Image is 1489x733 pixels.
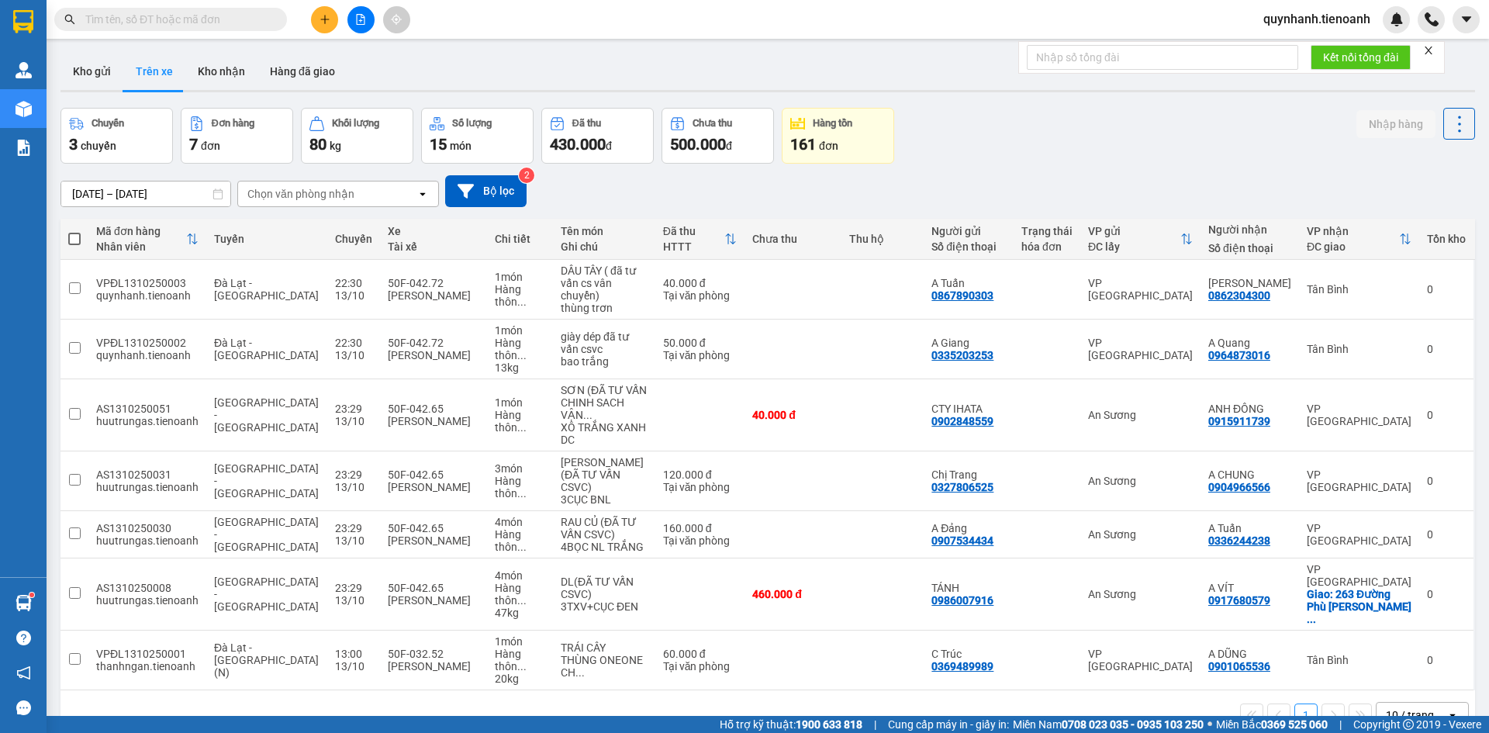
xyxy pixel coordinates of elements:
[96,415,199,427] div: huutrungas.tienoanh
[561,493,648,506] div: 3CỤC BNL
[670,135,726,154] span: 500.000
[335,415,372,427] div: 13/10
[96,594,199,607] div: huutrungas.tienoanh
[335,648,372,660] div: 13:00
[189,135,198,154] span: 7
[388,289,478,302] div: [PERSON_NAME]
[388,415,478,427] div: [PERSON_NAME]
[663,534,738,547] div: Tại văn phòng
[309,135,326,154] span: 80
[561,265,648,302] div: DÂU TÂY ( đã tư vấn cs vân chuyển)
[1403,719,1414,730] span: copyright
[214,396,319,434] span: [GEOGRAPHIC_DATA] - [GEOGRAPHIC_DATA]
[335,534,372,547] div: 13/10
[561,600,648,613] div: 3TXV+CỤC ĐEN
[214,233,320,245] div: Tuyến
[1027,45,1298,70] input: Nhập số tổng đài
[1080,219,1201,260] th: Toggle SortBy
[76,9,226,42] span: Gửi:
[1427,528,1466,541] div: 0
[1307,654,1411,666] div: Tân Bình
[790,135,816,154] span: 161
[1208,277,1291,289] div: ANH ĐIỀN
[311,6,338,33] button: plus
[335,349,372,361] div: 13/10
[64,14,75,25] span: search
[693,118,732,129] div: Chưa thu
[663,240,725,253] div: HTTT
[1386,707,1434,723] div: 10 / trang
[123,53,185,90] button: Trên xe
[1251,9,1383,29] span: quynhanh.tienoanh
[1208,648,1291,660] div: A DŨNG
[335,277,372,289] div: 22:30
[391,14,402,25] span: aim
[1311,45,1411,70] button: Kết nối tổng đài
[561,516,648,541] div: RAU CỦ (ĐÃ TƯ VẤN CSVC)
[796,718,862,731] strong: 1900 633 818
[96,660,199,672] div: thanhngan.tienoanh
[388,403,478,415] div: 50F-042.65
[1427,654,1466,666] div: 0
[495,409,545,434] div: Hàng thông thường
[1208,468,1291,481] div: A CHUNG
[60,53,123,90] button: Kho gửi
[663,349,738,361] div: Tại văn phòng
[96,522,199,534] div: AS1310250030
[931,522,1006,534] div: A Đảng
[1088,475,1193,487] div: An Sương
[330,140,341,152] span: kg
[212,118,254,129] div: Đơn hàng
[1307,468,1411,493] div: VP [GEOGRAPHIC_DATA]
[452,118,492,129] div: Số lượng
[663,522,738,534] div: 160.000 đ
[561,421,648,446] div: XÔ TRẮNG XANH DC
[1323,49,1398,66] span: Kết nối tổng đài
[388,582,478,594] div: 50F-042.65
[495,648,545,672] div: Hàng thông thường
[931,337,1006,349] div: A Giang
[517,660,527,672] span: ...
[1390,12,1404,26] img: icon-new-feature
[662,108,774,164] button: Chưa thu500.000đ
[1307,588,1411,625] div: Giao: 263 Đường Phù Đổng Thiên Vương, Phường 8, Đà Lạt, Lâm Đồng
[96,403,199,415] div: AS1310250051
[96,225,186,237] div: Mã đơn hàng
[517,296,527,308] span: ...
[16,700,31,715] span: message
[416,188,429,200] svg: open
[96,481,199,493] div: huutrungas.tienoanh
[517,421,527,434] span: ...
[1453,6,1480,33] button: caret-down
[1261,718,1328,731] strong: 0369 525 060
[931,594,993,607] div: 0986007916
[388,534,478,547] div: [PERSON_NAME]
[495,672,545,685] div: 20 kg
[1446,709,1459,721] svg: open
[388,225,478,237] div: Xe
[752,233,834,245] div: Chưa thu
[1307,563,1411,588] div: VP [GEOGRAPHIC_DATA]
[495,361,545,374] div: 13 kg
[388,481,478,493] div: [PERSON_NAME]
[1208,337,1291,349] div: A Quang
[1208,223,1291,236] div: Người nhận
[1088,588,1193,600] div: An Sương
[320,14,330,25] span: plus
[257,53,347,90] button: Hàng đã giao
[445,175,527,207] button: Bộ lọc
[663,481,738,493] div: Tại văn phòng
[1088,528,1193,541] div: An Sương
[1208,415,1270,427] div: 0915911739
[752,409,834,421] div: 40.000 đ
[388,349,478,361] div: [PERSON_NAME]
[572,118,601,129] div: Đã thu
[247,186,354,202] div: Chọn văn phòng nhận
[931,468,1006,481] div: Chị Trang
[720,716,862,733] span: Hỗ trợ kỹ thuật:
[1021,225,1073,237] div: Trạng thái
[69,135,78,154] span: 3
[85,11,268,28] input: Tìm tên, số ĐT hoặc mã đơn
[335,289,372,302] div: 13/10
[561,576,648,600] div: DL(ĐÃ TƯ VẤN CSVC)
